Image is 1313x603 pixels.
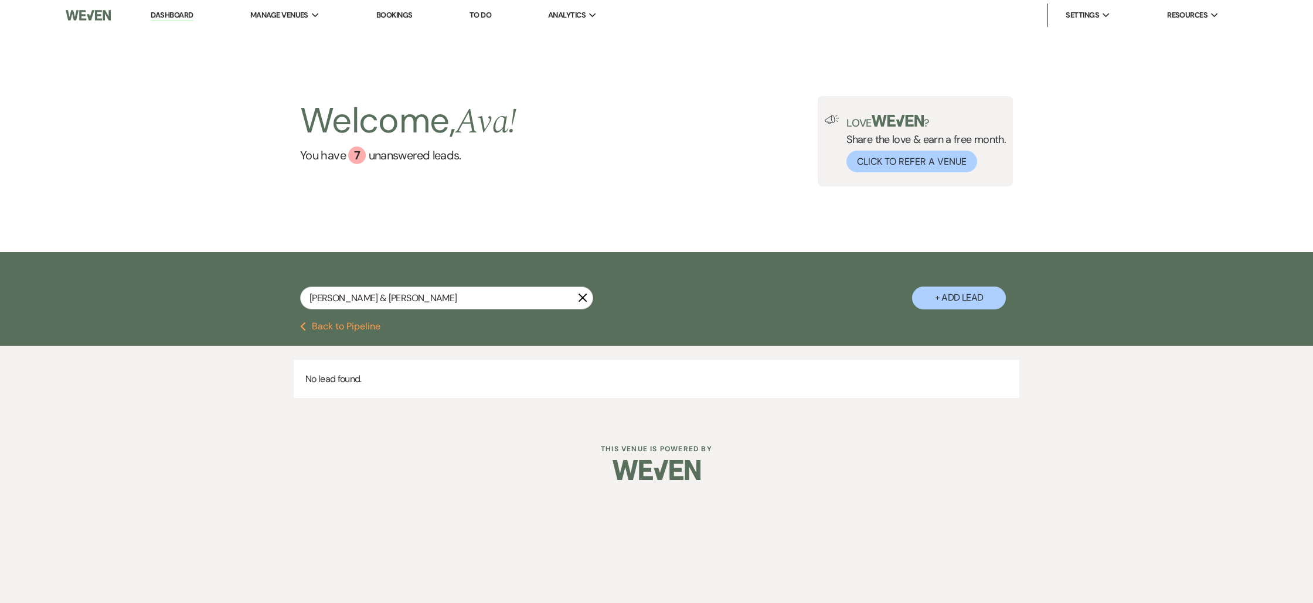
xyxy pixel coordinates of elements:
[348,147,366,164] div: 7
[825,115,839,124] img: loud-speaker-illustration.svg
[846,151,977,172] button: Click to Refer a Venue
[66,3,111,28] img: Weven Logo
[300,96,516,147] h2: Welcome,
[455,95,516,149] span: Ava !
[300,287,593,309] input: Search by name, event date, email address or phone number
[376,10,413,20] a: Bookings
[548,9,586,21] span: Analytics
[846,115,1006,128] p: Love ?
[300,147,516,164] a: You have 7 unanswered leads.
[470,10,491,20] a: To Do
[1066,9,1099,21] span: Settings
[1167,9,1207,21] span: Resources
[839,115,1006,172] div: Share the love & earn a free month.
[250,9,308,21] span: Manage Venues
[912,287,1006,309] button: + Add Lead
[151,10,193,21] a: Dashboard
[872,115,924,127] img: weven-logo-green.svg
[300,322,380,331] button: Back to Pipeline
[294,360,1019,398] p: No lead found.
[613,449,700,490] img: Weven Logo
